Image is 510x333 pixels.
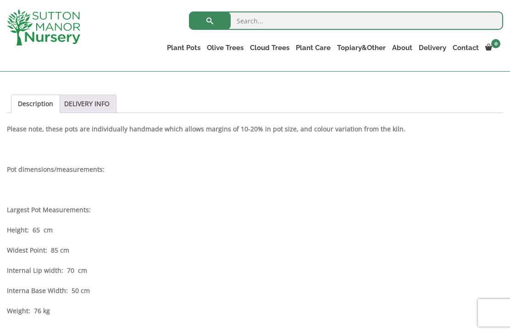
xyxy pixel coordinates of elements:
a: Plant Care [293,41,334,54]
a: 0 [482,41,503,54]
span: 0 [491,39,500,48]
strong: Please note, these pots are individually handmade which allows margins of 10-20% in pot size, and... [7,124,405,133]
strong: Interna Base Width: 50 cm [7,286,90,295]
strong: Largest Pot Measurements: [7,205,91,214]
input: Search... [189,11,503,30]
a: DELIVERY INFO [64,95,110,113]
a: Contact [449,41,482,54]
a: About [389,41,416,54]
strong: Widest Point: 85 cm [7,246,69,254]
a: Topiary&Other [334,41,389,54]
strong: Pot dimensions/measurements: [7,165,105,174]
a: Delivery [416,41,449,54]
a: Plant Pots [164,41,204,54]
a: Olive Trees [204,41,247,54]
strong: Height: 65 cm [7,226,53,234]
img: logo [7,9,80,45]
a: Description [18,95,53,113]
strong: Internal Lip width: 70 cm [7,266,87,275]
a: Cloud Trees [247,41,293,54]
strong: Weight: 76 kg [7,306,50,315]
